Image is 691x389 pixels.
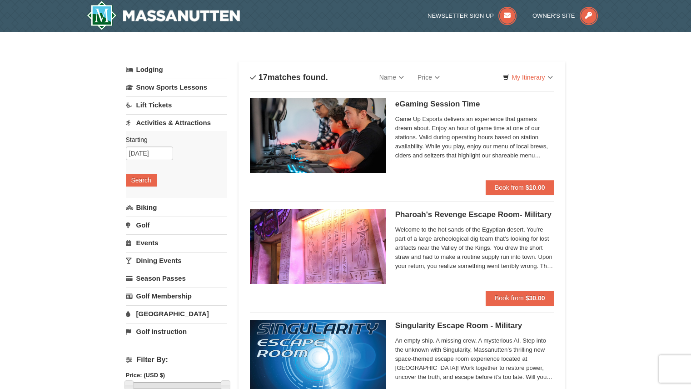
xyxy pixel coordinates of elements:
h5: Singularity Escape Room - Military [395,321,554,330]
a: Biking [126,199,227,216]
strong: $30.00 [526,294,545,302]
span: Welcome to the hot sands of the Egyptian desert. You're part of a large archeological dig team th... [395,225,554,271]
a: Owner's Site [532,12,598,19]
button: Search [126,174,157,187]
a: Dining Events [126,252,227,269]
span: Game Up Esports delivers an experience that gamers dream about. Enjoy an hour of game time at one... [395,115,554,160]
span: Book from [495,184,524,191]
button: Book from $10.00 [486,180,554,195]
span: 17 [259,73,268,82]
a: Massanutten Resort [87,1,240,30]
strong: $10.00 [526,184,545,191]
span: An empty ship. A missing crew. A mysterious AI. Step into the unknown with Singularity, Massanutt... [395,336,554,382]
img: 19664770-34-0b975b5b.jpg [250,98,386,173]
a: Golf Membership [126,288,227,304]
h5: eGaming Session Time [395,100,554,109]
a: Lift Tickets [126,96,227,113]
img: Massanutten Resort Logo [87,1,240,30]
a: Season Passes [126,270,227,287]
a: My Itinerary [497,71,558,84]
a: Golf Instruction [126,323,227,340]
h5: Pharoah's Revenge Escape Room- Military [395,210,554,219]
button: Book from $30.00 [486,291,554,305]
a: Snow Sports Lessons [126,79,227,96]
img: 6619913-410-20a124c9.jpg [250,209,386,283]
label: Starting [126,135,220,144]
a: Newsletter Sign Up [428,12,517,19]
a: Price [411,68,447,86]
h4: matches found. [250,73,328,82]
a: Activities & Attractions [126,114,227,131]
strong: Price: (USD $) [126,372,165,379]
a: Lodging [126,61,227,78]
h4: Filter By: [126,356,227,364]
a: Name [373,68,411,86]
a: Golf [126,217,227,233]
a: Events [126,234,227,251]
span: Newsletter Sign Up [428,12,494,19]
a: [GEOGRAPHIC_DATA] [126,305,227,322]
span: Book from [495,294,524,302]
span: Owner's Site [532,12,575,19]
